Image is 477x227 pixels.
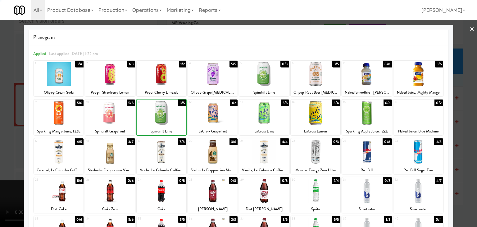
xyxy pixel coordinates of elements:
[178,138,186,145] div: 7/8
[395,138,418,144] div: 24
[85,127,135,135] div: Spindrift Grapefruit
[393,100,443,135] div: 160/2Naked Juice, Blue Machine
[86,216,110,221] div: 34
[137,205,186,213] div: Coke
[394,166,442,174] div: Red Bull Sugar Free
[86,177,110,183] div: 26
[393,89,443,96] div: Naked Juice, Mighty Mango
[394,205,442,213] div: Smartwater
[34,166,84,174] div: Caramel, La Colombe Coffee Draft Latte
[343,166,391,174] div: Red Bull
[189,216,213,221] div: 36
[292,177,316,183] div: 30
[332,100,340,106] div: 3/4
[127,138,135,145] div: 3/7
[394,89,442,96] div: Naked Juice, Mighty Mango
[188,100,238,135] div: 121/2LaCroix Grapefruit
[393,205,443,213] div: Smartwater
[434,216,443,223] div: 0/4
[35,127,83,135] div: Sparkling Mango Juice, IZZE
[34,205,84,213] div: Diet Coke
[470,20,475,39] a: ×
[126,177,135,184] div: 0/6
[189,138,213,144] div: 20
[384,100,392,106] div: 6/6
[343,127,391,135] div: Sparkling Apple Juice, IZZE
[343,205,391,213] div: Smartwater
[280,138,289,145] div: 4/4
[239,127,289,135] div: LaCroix Lime
[434,100,443,106] div: 0/2
[75,138,84,145] div: 4/5
[435,177,443,184] div: 4/7
[137,138,186,174] div: 197/8Mocha, La Colombe Coffee Draft Latte
[86,205,134,213] div: Coke Zero
[188,138,238,174] div: 203/6Starbucks Frappuccino Mocha
[343,100,367,105] div: 15
[127,216,135,223] div: 5/6
[85,61,135,96] div: 21/3Poppi- Strawberry Lemon
[435,61,443,67] div: 3/6
[240,205,288,213] div: Diet [PERSON_NAME]
[292,138,316,144] div: 22
[342,100,392,135] div: 156/6Sparkling Apple Juice, IZZE
[35,216,59,221] div: 33
[86,61,110,66] div: 2
[239,100,289,135] div: 135/5LaCroix Lime
[342,177,392,213] div: 310/5Smartwater
[343,89,391,96] div: Naked Smoothie - [PERSON_NAME] Colada
[178,216,186,223] div: 3/5
[434,138,443,145] div: -1/8
[33,33,444,42] span: Planogram
[291,138,340,174] div: 220/3Monster Energy Zero Ultra
[343,216,367,221] div: 39
[138,127,185,135] div: Spindrift Lime
[342,89,392,96] div: Naked Smoothie - [PERSON_NAME] Colada
[291,89,340,96] div: Olipop Root Beer [MEDICAL_DATA] Soda
[137,89,186,96] div: Poppi Cherry Limeade
[393,166,443,174] div: Red Bull Sugar Free
[138,216,161,221] div: 35
[395,216,418,221] div: 40
[291,205,340,213] div: Sprite
[86,100,110,105] div: 10
[342,205,392,213] div: Smartwater
[75,61,84,67] div: 3/4
[343,61,367,66] div: 7
[342,127,392,135] div: Sparkling Apple Juice, IZZE
[35,166,83,174] div: Caramel, La Colombe Coffee Draft Latte
[34,177,84,213] div: 255/6Diet Coke
[342,61,392,96] div: 78/8Naked Smoothie - [PERSON_NAME] Colada
[34,100,84,135] div: 95/6Sparkling Mango Juice, IZZE
[75,177,84,184] div: 5/6
[138,177,161,183] div: 27
[239,177,289,213] div: 290/5Diet [PERSON_NAME]
[332,61,340,67] div: 3/5
[137,100,186,135] div: 113/5Spindrift Lime
[292,61,316,66] div: 6
[240,61,264,66] div: 5
[34,89,84,96] div: Olipop Cream Soda
[291,177,340,213] div: 302/4Sprite
[342,166,392,174] div: Red Bull
[188,89,238,96] div: Olipop Grape [MEDICAL_DATA] Soda
[86,127,134,135] div: Spindrift Grapefruit
[75,216,84,223] div: 0/6
[292,127,339,135] div: LaCroix Lemon
[395,100,418,105] div: 16
[292,216,316,221] div: 38
[137,127,186,135] div: Spindrift Lime
[240,127,288,135] div: LaCroix Lime
[393,138,443,174] div: 24-1/8Red Bull Sugar Free
[33,51,47,57] span: Applied
[393,127,443,135] div: Naked Juice, Blue Machine
[395,61,418,66] div: 8
[240,177,264,183] div: 29
[395,177,418,183] div: 32
[189,61,213,66] div: 4
[343,177,367,183] div: 31
[189,89,237,96] div: Olipop Grape [MEDICAL_DATA] Soda
[229,216,238,223] div: 2/3
[127,61,135,67] div: 1/3
[189,127,237,135] div: LaCroix Grapefruit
